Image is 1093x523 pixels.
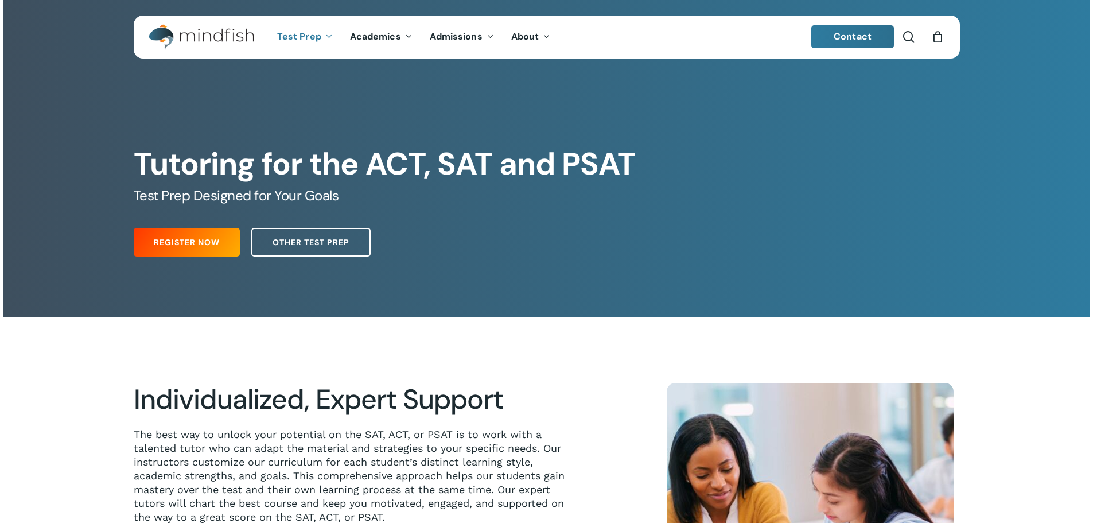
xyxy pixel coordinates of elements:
span: Admissions [430,30,483,42]
h2: Individualized, Expert Support [134,383,580,416]
a: Academics [341,32,421,42]
a: Test Prep [269,32,341,42]
a: Other Test Prep [251,228,371,257]
a: Admissions [421,32,503,42]
a: About [503,32,559,42]
a: Register Now [134,228,240,257]
span: Other Test Prep [273,237,349,248]
a: Contact [811,25,894,48]
h1: Tutoring for the ACT, SAT and PSAT [134,146,959,183]
span: Contact [834,30,872,42]
span: Academics [350,30,401,42]
span: Register Now [154,237,220,248]
h5: Test Prep Designed for Your Goals [134,187,959,205]
span: About [511,30,539,42]
nav: Main Menu [269,16,559,59]
span: Test Prep [277,30,321,42]
header: Main Menu [134,16,960,59]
